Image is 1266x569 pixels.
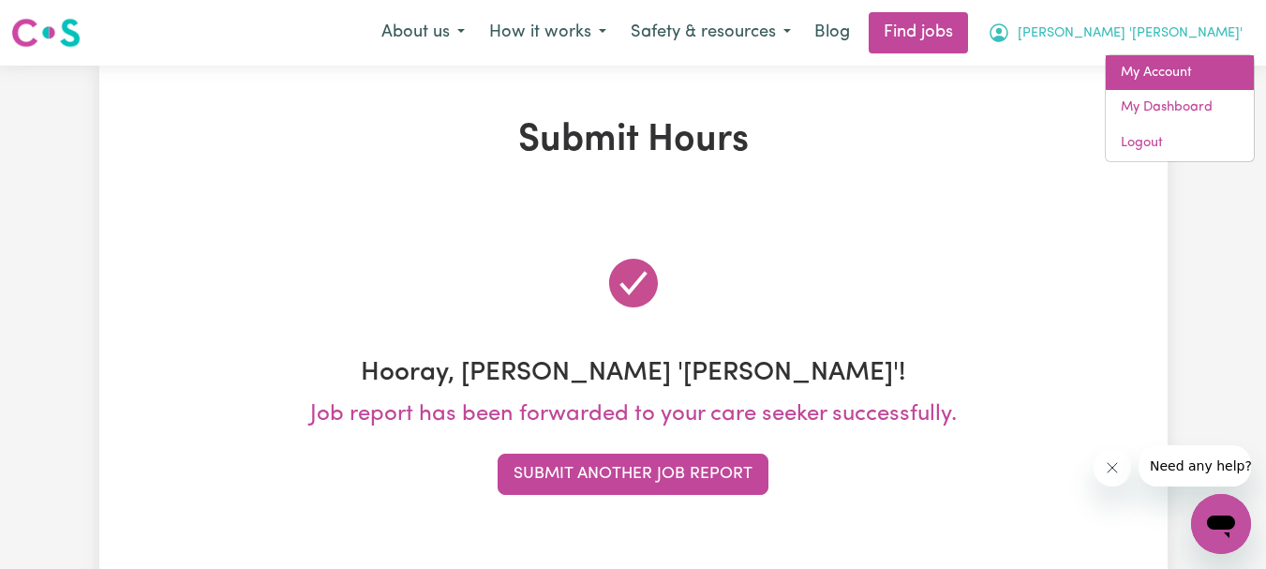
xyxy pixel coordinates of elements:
[1106,90,1254,126] a: My Dashboard
[1139,445,1251,487] iframe: Message from company
[618,13,803,52] button: Safety & resources
[1191,494,1251,554] iframe: Button to launch messaging window
[1105,54,1255,162] div: My Account
[477,13,618,52] button: How it works
[1106,55,1254,91] a: My Account
[111,397,1156,431] p: Job report has been forwarded to your care seeker successfully.
[1106,126,1254,161] a: Logout
[111,358,1156,390] h3: Hooray, [PERSON_NAME] '[PERSON_NAME]'!
[976,13,1255,52] button: My Account
[869,12,968,53] a: Find jobs
[111,118,1156,163] h1: Submit Hours
[1094,449,1131,487] iframe: Close message
[11,11,81,54] a: Careseekers logo
[11,16,81,50] img: Careseekers logo
[803,12,861,53] a: Blog
[11,13,113,28] span: Need any help?
[498,454,768,495] button: Submit Another Job Report
[369,13,477,52] button: About us
[1018,23,1243,44] span: [PERSON_NAME] '[PERSON_NAME]'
